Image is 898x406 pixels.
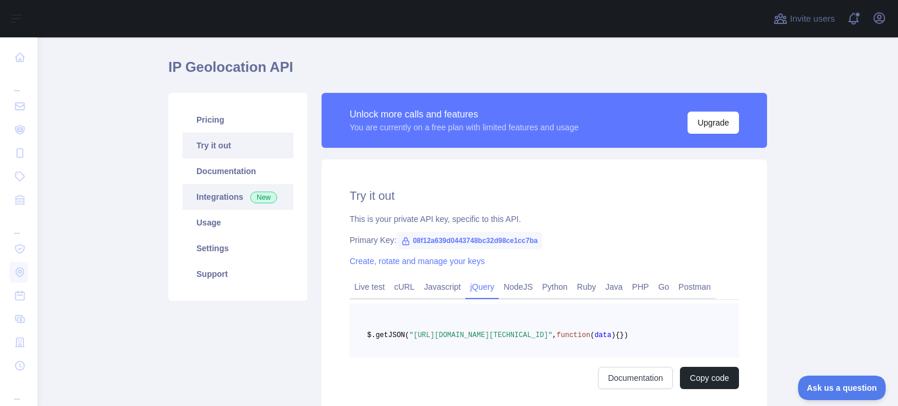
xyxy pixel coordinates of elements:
[250,192,277,203] span: New
[654,277,674,296] a: Go
[389,277,419,296] a: cURL
[499,277,537,296] a: NodeJS
[350,213,739,225] div: This is your private API key, specific to this API.
[537,277,572,296] a: Python
[182,158,293,184] a: Documentation
[9,379,28,402] div: ...
[182,107,293,133] a: Pricing
[598,367,673,389] a: Documentation
[465,277,499,296] a: jQuery
[620,331,628,339] span: })
[419,277,465,296] a: Javascript
[790,12,835,26] span: Invite users
[350,188,739,204] h2: Try it out
[595,331,612,339] span: data
[168,58,767,86] h1: IP Geolocation API
[182,184,293,210] a: Integrations New
[557,331,590,339] span: function
[601,277,628,296] a: Java
[612,331,616,339] span: )
[182,235,293,261] a: Settings
[771,9,837,28] button: Invite users
[350,122,579,133] div: You are currently on a free plan with limited features and usage
[350,277,389,296] a: Live test
[674,277,716,296] a: Postman
[688,112,739,134] button: Upgrade
[572,277,601,296] a: Ruby
[367,331,409,339] span: $.getJSON(
[409,331,552,339] span: "[URL][DOMAIN_NAME][TECHNICAL_ID]"
[9,70,28,93] div: ...
[616,331,620,339] span: {
[396,232,543,249] span: 08f12a639d0443748bc32d98ce1cc7ba
[182,133,293,158] a: Try it out
[798,376,886,400] iframe: Toggle Customer Support
[9,213,28,236] div: ...
[552,331,557,339] span: ,
[350,256,485,266] a: Create, rotate and manage your keys
[182,210,293,235] a: Usage
[680,367,739,389] button: Copy code
[627,277,654,296] a: PHP
[182,261,293,287] a: Support
[590,331,595,339] span: (
[350,234,739,246] div: Primary Key:
[350,107,579,122] div: Unlock more calls and features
